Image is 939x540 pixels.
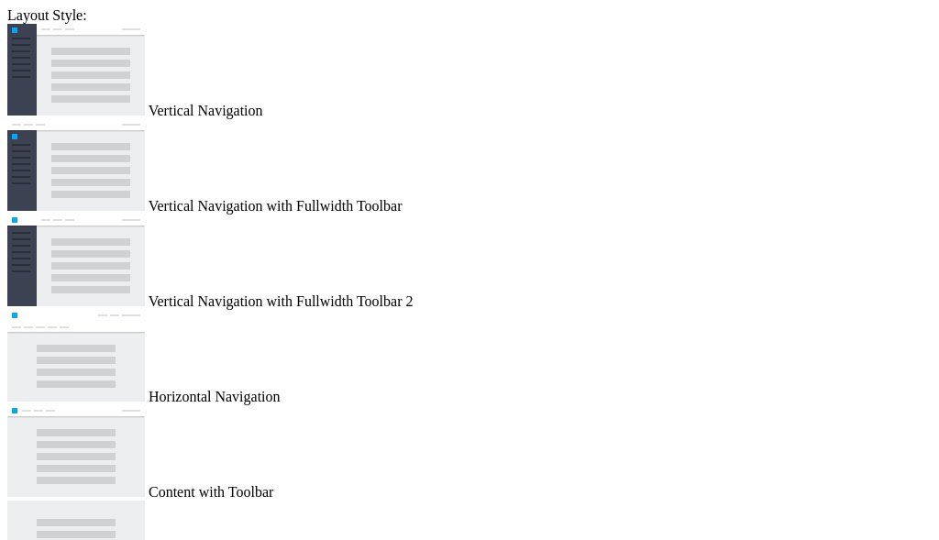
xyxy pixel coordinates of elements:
img: vertical-nav.jpg [7,24,145,116]
img: vertical-nav-with-full-toolbar.jpg [7,119,145,211]
div: Layout Style: [7,7,932,24]
img: content-with-toolbar.jpg [7,405,145,497]
span: Content with Toolbar [149,484,273,500]
md-radio-button: Horizontal Navigation [7,310,932,405]
span: Vertical Navigation with Fullwidth Toolbar 2 [149,293,414,309]
md-radio-button: Content with Toolbar [7,405,932,501]
img: horizontal-nav.jpg [7,310,145,402]
img: vertical-nav-with-full-toolbar-2.jpg [7,215,145,306]
md-radio-button: Vertical Navigation with Fullwidth Toolbar 2 [7,215,932,310]
span: Vertical Navigation [149,103,263,118]
md-radio-button: Vertical Navigation with Fullwidth Toolbar [7,119,932,215]
span: Horizontal Navigation [149,389,281,404]
span: Vertical Navigation with Fullwidth Toolbar [149,198,403,214]
md-radio-button: Vertical Navigation [7,24,932,119]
